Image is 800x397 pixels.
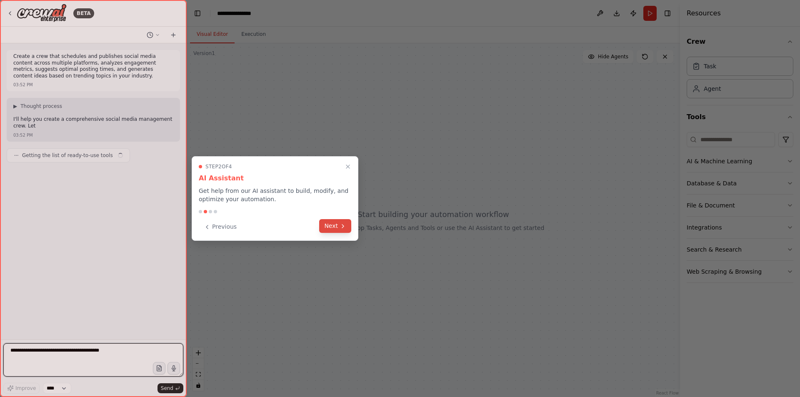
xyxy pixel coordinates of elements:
button: Previous [199,220,242,234]
h3: AI Assistant [199,173,351,183]
button: Hide left sidebar [192,7,203,19]
button: Close walkthrough [343,162,353,172]
button: Next [319,219,351,233]
p: Get help from our AI assistant to build, modify, and optimize your automation. [199,187,351,203]
span: Step 2 of 4 [205,163,232,170]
